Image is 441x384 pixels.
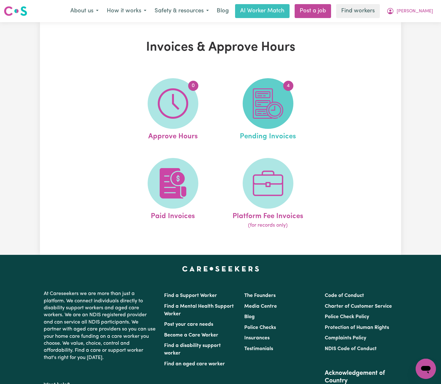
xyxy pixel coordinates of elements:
button: Safety & resources [150,4,213,18]
span: (for records only) [248,222,288,229]
span: Platform Fee Invoices [233,209,303,222]
a: Protection of Human Rights [325,325,389,330]
a: Police Checks [244,325,276,330]
a: Paid Invoices [127,158,219,230]
button: How it works [103,4,150,18]
span: Approve Hours [148,129,198,142]
button: My Account [382,4,437,18]
a: Careseekers home page [182,266,259,271]
h1: Invoices & Approve Hours [104,40,337,55]
a: Code of Conduct [325,293,364,298]
a: Insurances [244,336,270,341]
a: Platform Fee Invoices(for records only) [222,158,314,230]
span: [PERSON_NAME] [397,8,433,15]
span: 0 [188,81,198,91]
a: Testimonials [244,346,273,351]
a: Media Centre [244,304,277,309]
a: Post a job [295,4,331,18]
a: Find a Mental Health Support Worker [164,304,234,317]
a: Blog [244,314,255,319]
a: Pending Invoices [222,78,314,142]
a: Charter of Customer Service [325,304,392,309]
a: Careseekers logo [4,4,27,18]
span: Paid Invoices [151,209,195,222]
iframe: Button to launch messaging window [416,359,436,379]
span: 4 [283,81,293,91]
a: Complaints Policy [325,336,366,341]
a: Find a Support Worker [164,293,217,298]
button: About us [66,4,103,18]
a: Find workers [336,4,380,18]
a: Find an aged care worker [164,362,225,367]
a: The Founders [244,293,276,298]
p: At Careseekers we are more than just a platform. We connect individuals directly to disability su... [44,288,157,364]
img: Careseekers logo [4,5,27,17]
a: Find a disability support worker [164,343,221,356]
a: AI Worker Match [235,4,290,18]
a: Police Check Policy [325,314,369,319]
a: NDIS Code of Conduct [325,346,377,351]
a: Approve Hours [127,78,219,142]
a: Become a Care Worker [164,333,218,338]
span: Pending Invoices [240,129,296,142]
a: Blog [213,4,233,18]
a: Post your care needs [164,322,213,327]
